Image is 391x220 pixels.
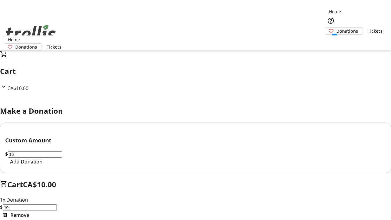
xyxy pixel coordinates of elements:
button: Cart [325,35,337,47]
button: Help [325,15,337,27]
span: Add Donation [10,158,42,165]
h3: Custom Amount [5,136,386,145]
input: Donation Amount [3,204,57,211]
span: $ [5,151,8,157]
span: Home [329,8,341,15]
span: Donations [15,44,37,50]
span: CA$10.00 [23,179,56,189]
span: Tickets [368,28,382,34]
span: Tickets [47,44,61,50]
a: Home [325,8,345,15]
span: Remove [10,211,29,219]
a: Tickets [363,28,387,34]
a: Donations [4,43,42,50]
span: CA$10.00 [7,85,28,92]
span: Donations [336,28,358,34]
span: Home [8,36,20,43]
a: Home [4,36,24,43]
button: Add Donation [5,158,47,165]
img: Orient E2E Organization b5siwY3sEU's Logo [4,18,58,48]
input: Donation Amount [8,151,62,158]
a: Tickets [42,44,66,50]
a: Donations [325,28,363,35]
